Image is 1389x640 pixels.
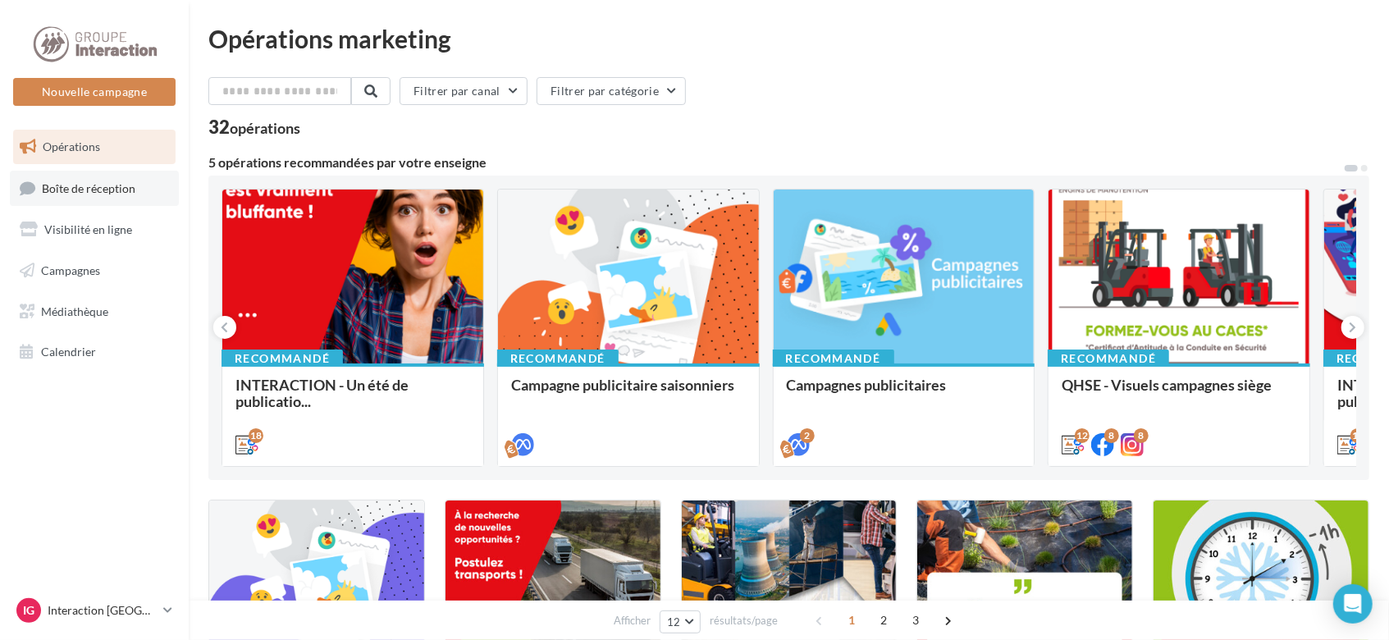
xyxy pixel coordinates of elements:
div: Recommandé [1048,350,1169,368]
span: 1 [838,607,865,633]
span: Opérations [43,139,100,153]
a: Visibilité en ligne [10,213,179,247]
button: Filtrer par canal [400,77,528,105]
div: Recommandé [497,350,619,368]
span: 12 [667,615,681,629]
span: 2 [870,607,897,633]
span: Campagnes publicitaires [787,376,947,394]
span: Médiathèque [41,304,108,318]
button: 12 [660,610,701,633]
span: 3 [902,607,929,633]
button: Filtrer par catégorie [537,77,686,105]
a: Médiathèque [10,295,179,329]
span: IG [23,602,34,619]
div: 18 [249,428,263,443]
div: 12 [1075,428,1090,443]
div: Opérations marketing [208,26,1369,51]
span: Visibilité en ligne [44,222,132,236]
div: Recommandé [773,350,894,368]
span: Campagnes [41,263,100,277]
span: INTERACTION - Un été de publicatio... [235,376,409,410]
div: 5 opérations recommandées par votre enseigne [208,156,1343,169]
div: 2 [800,428,815,443]
span: résultats/page [710,613,778,629]
span: QHSE - Visuels campagnes siège [1062,376,1272,394]
a: Opérations [10,130,179,164]
div: 12 [1350,428,1365,443]
span: Boîte de réception [42,181,135,194]
div: Recommandé [222,350,343,368]
p: Interaction [GEOGRAPHIC_DATA] [48,602,157,619]
button: Nouvelle campagne [13,78,176,106]
a: IG Interaction [GEOGRAPHIC_DATA] [13,595,176,626]
a: Calendrier [10,335,179,369]
div: opérations [230,121,300,135]
span: Calendrier [41,345,96,359]
div: 32 [208,118,300,136]
div: Open Intercom Messenger [1333,584,1373,624]
a: Boîte de réception [10,171,179,206]
span: Afficher [614,613,651,629]
a: Campagnes [10,254,179,288]
div: 8 [1104,428,1119,443]
div: 8 [1134,428,1149,443]
span: Campagne publicitaire saisonniers [511,376,734,394]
